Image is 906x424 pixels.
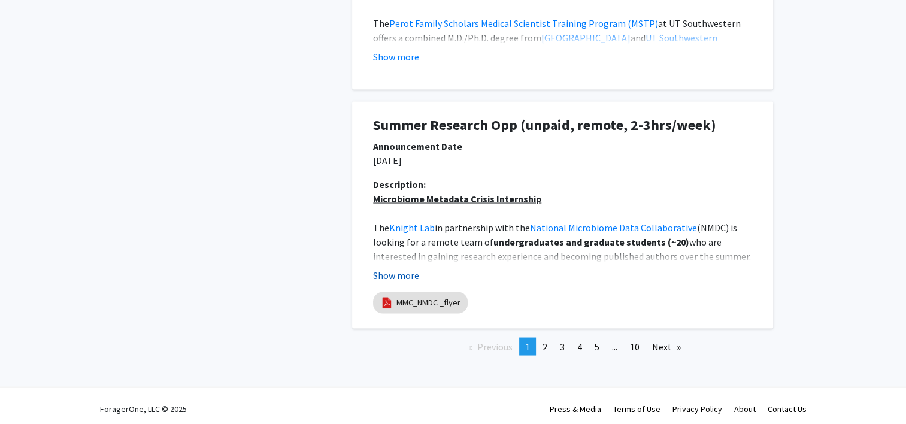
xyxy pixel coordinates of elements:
p: [DATE] [373,153,752,167]
span: and [631,32,646,44]
iframe: Chat [9,370,51,415]
a: Contact Us [768,403,807,414]
a: Knight Lab [389,221,435,233]
span: ... [612,340,617,352]
a: National Microbiome Data Collaborative [530,221,697,233]
a: Press & Media [550,403,601,414]
div: Announcement Date [373,138,752,153]
span: The [373,221,389,233]
p: [GEOGRAPHIC_DATA][US_STATE] [373,220,752,320]
button: Show more [373,268,419,282]
span: 10 [630,340,640,352]
span: 3 [560,340,565,352]
span: 2 [543,340,547,352]
strong: undergraduates and graduate students (~20) [493,235,689,247]
a: About [734,403,756,414]
span: 5 [595,340,599,352]
span: Previous [477,340,513,352]
a: Next page [646,337,687,355]
span: 1 [525,340,530,352]
u: Microbiome Metadata Crisis Internship [373,192,541,204]
span: in partnership with the [435,221,530,233]
a: MMC_NMDC _flyer [396,296,460,308]
ul: Pagination [352,337,773,355]
span: The [373,17,389,29]
a: [GEOGRAPHIC_DATA] [541,32,631,44]
a: Perot Family Scholars Medical Scientist Training Program (MSTP) [389,17,658,29]
a: Privacy Policy [672,403,722,414]
button: Show more [373,50,419,64]
span: 4 [577,340,582,352]
span: who are interested in gaining research experience and becoming published authors over the summer.... [373,235,753,276]
img: pdf_icon.png [380,296,393,309]
a: Terms of Use [613,403,660,414]
h1: Summer Research Opp (unpaid, remote, 2-3hrs/week) [373,116,752,134]
span: (NMDC) is looking for a remote team of [373,221,739,247]
div: Description: [373,177,752,191]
